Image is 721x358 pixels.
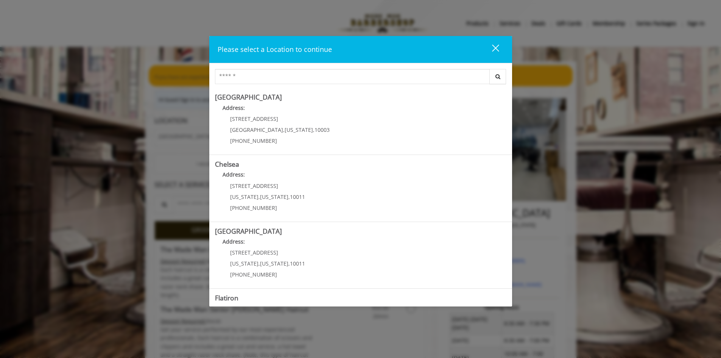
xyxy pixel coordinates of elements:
[230,193,259,200] span: [US_STATE]
[313,126,315,133] span: ,
[290,260,305,267] span: 10011
[215,159,239,169] b: Chelsea
[215,69,490,84] input: Search Center
[218,45,332,54] span: Please select a Location to continue
[215,69,506,88] div: Center Select
[260,260,288,267] span: [US_STATE]
[215,92,282,102] b: [GEOGRAPHIC_DATA]
[478,42,504,57] button: close dialog
[290,193,305,200] span: 10011
[259,260,260,267] span: ,
[230,260,259,267] span: [US_STATE]
[230,115,278,122] span: [STREET_ADDRESS]
[230,271,277,278] span: [PHONE_NUMBER]
[215,227,282,236] b: [GEOGRAPHIC_DATA]
[315,126,330,133] span: 10003
[259,193,260,200] span: ,
[260,193,288,200] span: [US_STATE]
[230,204,277,211] span: [PHONE_NUMBER]
[230,137,277,144] span: [PHONE_NUMBER]
[285,126,313,133] span: [US_STATE]
[230,182,278,189] span: [STREET_ADDRESS]
[288,260,290,267] span: ,
[288,193,290,200] span: ,
[230,249,278,256] span: [STREET_ADDRESS]
[223,104,245,111] b: Address:
[223,238,245,245] b: Address:
[283,126,285,133] span: ,
[230,126,283,133] span: [GEOGRAPHIC_DATA]
[215,293,238,302] b: Flatiron
[494,74,502,79] i: Search button
[483,44,498,55] div: close dialog
[223,171,245,178] b: Address:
